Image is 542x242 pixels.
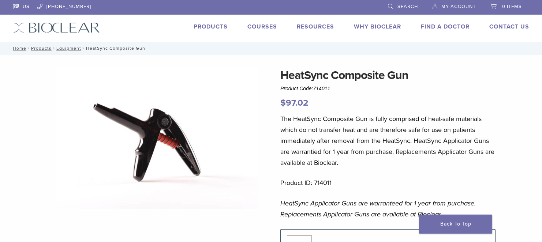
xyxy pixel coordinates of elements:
a: Home [11,46,26,51]
a: Products [194,23,228,30]
a: Equipment [56,46,81,51]
span: Search [397,4,418,10]
nav: HeatSync Composite Gun [8,42,535,55]
span: / [26,46,31,50]
span: My Account [441,4,476,10]
span: $ [280,98,286,108]
img: Bioclear [13,22,100,33]
a: Contact Us [489,23,529,30]
a: Resources [297,23,334,30]
em: HeatSync Applicator Guns are warranteed for 1 year from purchase. Replacements Applicator Guns ar... [280,199,476,218]
h1: HeatSync Composite Gun [280,67,496,84]
a: Products [31,46,52,51]
span: Product Code: [280,86,330,91]
bdi: 97.02 [280,98,308,108]
span: 714011 [313,86,330,91]
a: Why Bioclear [354,23,401,30]
span: 0 items [502,4,522,10]
img: HeatSync Composite Gun-1 [56,67,258,209]
a: Find A Doctor [421,23,470,30]
p: The HeatSync Composite Gun is fully comprised of heat-safe materials which do not transfer heat a... [280,113,496,168]
a: Courses [247,23,277,30]
span: / [81,46,86,50]
span: / [52,46,56,50]
p: Product ID: 714011 [280,177,496,188]
a: Back To Top [419,215,492,234]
